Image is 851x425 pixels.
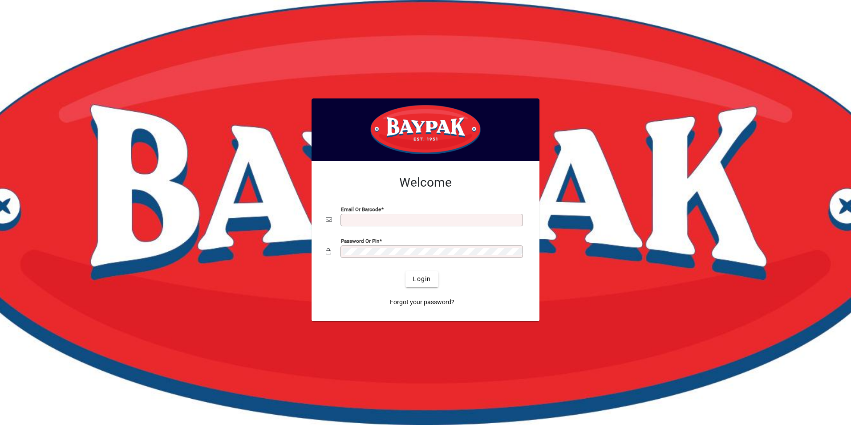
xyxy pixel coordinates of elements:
span: Forgot your password? [390,298,454,307]
h2: Welcome [326,175,525,190]
mat-label: Email or Barcode [341,206,381,212]
a: Forgot your password? [386,294,458,311]
span: Login [413,274,431,284]
mat-label: Password or Pin [341,237,379,244]
button: Login [405,271,438,287]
